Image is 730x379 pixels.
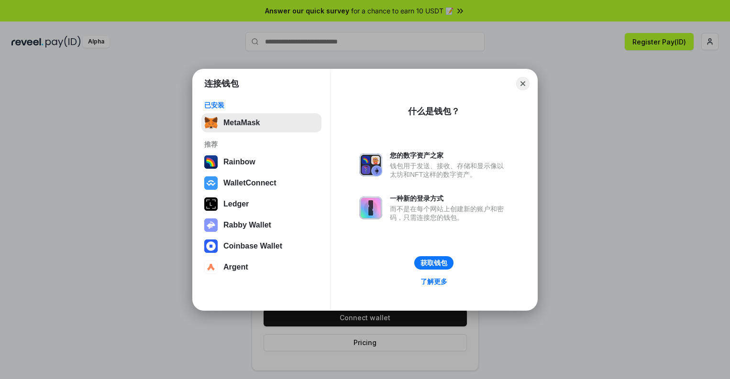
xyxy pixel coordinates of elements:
div: Rainbow [223,158,255,166]
a: 了解更多 [415,275,453,288]
div: MetaMask [223,119,260,127]
div: 了解更多 [420,277,447,286]
img: svg+xml,%3Csvg%20xmlns%3D%22http%3A%2F%2Fwww.w3.org%2F2000%2Fsvg%22%20width%3D%2228%22%20height%3... [204,197,218,211]
div: 推荐 [204,140,319,149]
img: svg+xml,%3Csvg%20xmlns%3D%22http%3A%2F%2Fwww.w3.org%2F2000%2Fsvg%22%20fill%3D%22none%22%20viewBox... [359,153,382,176]
img: svg+xml,%3Csvg%20width%3D%2228%22%20height%3D%2228%22%20viewBox%3D%220%200%2028%2028%22%20fill%3D... [204,176,218,190]
button: Close [516,77,530,90]
button: Rabby Wallet [201,216,321,235]
div: Ledger [223,200,249,208]
button: MetaMask [201,113,321,132]
div: 一种新的登录方式 [390,194,509,203]
div: Coinbase Wallet [223,242,282,250]
div: 而不是在每个网站上创建新的账户和密码，只需连接您的钱包。 [390,205,509,222]
button: Ledger [201,195,321,214]
button: WalletConnect [201,173,321,193]
button: Rainbow [201,152,321,172]
img: svg+xml,%3Csvg%20width%3D%2228%22%20height%3D%2228%22%20viewBox%3D%220%200%2028%2028%22%20fill%3D... [204,239,218,253]
img: svg+xml,%3Csvg%20xmlns%3D%22http%3A%2F%2Fwww.w3.org%2F2000%2Fsvg%22%20fill%3D%22none%22%20viewBox... [204,218,218,232]
div: 什么是钱包？ [408,106,460,117]
button: 获取钱包 [414,256,453,270]
h1: 连接钱包 [204,78,239,89]
img: svg+xml,%3Csvg%20width%3D%22120%22%20height%3D%22120%22%20viewBox%3D%220%200%20120%20120%22%20fil... [204,155,218,169]
div: WalletConnect [223,179,277,187]
div: 您的数字资产之家 [390,151,509,160]
div: 获取钱包 [420,259,447,267]
img: svg+xml,%3Csvg%20fill%3D%22none%22%20height%3D%2233%22%20viewBox%3D%220%200%2035%2033%22%20width%... [204,116,218,130]
div: Rabby Wallet [223,221,271,229]
img: svg+xml,%3Csvg%20xmlns%3D%22http%3A%2F%2Fwww.w3.org%2F2000%2Fsvg%22%20fill%3D%22none%22%20viewBox... [359,196,382,219]
button: Coinbase Wallet [201,237,321,256]
button: Argent [201,258,321,277]
div: 钱包用于发送、接收、存储和显示像以太坊和NFT这样的数字资产。 [390,162,509,179]
img: svg+xml,%3Csvg%20width%3D%2228%22%20height%3D%2228%22%20viewBox%3D%220%200%2028%2028%22%20fill%3D... [204,260,218,274]
div: Argent [223,263,248,271]
div: 已安装 [204,101,319,109]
